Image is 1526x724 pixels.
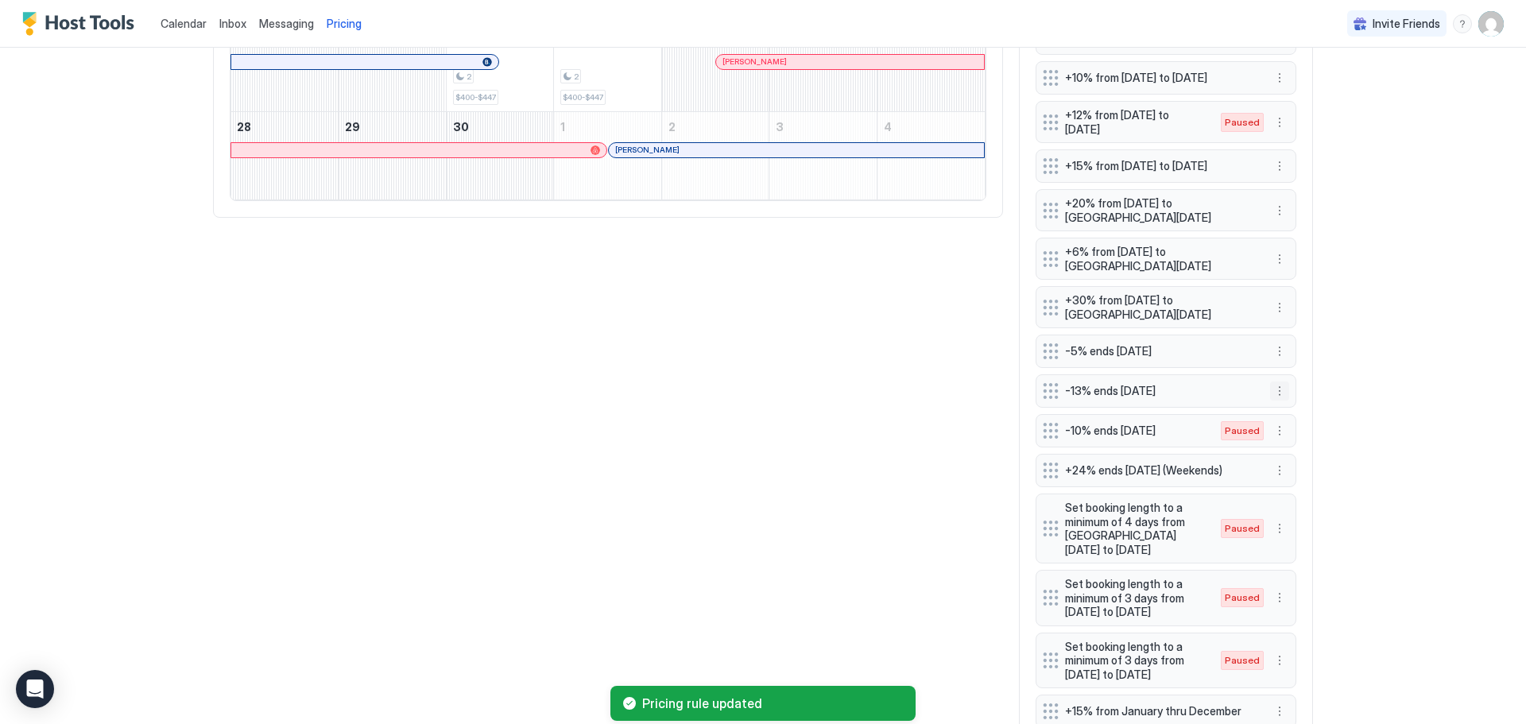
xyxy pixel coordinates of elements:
span: +15% from [DATE] to [DATE] [1065,159,1254,173]
a: Calendar [161,15,207,32]
span: Set booking length to a minimum of 4 days from [GEOGRAPHIC_DATA][DATE] to [DATE] [1065,501,1205,556]
span: Calendar [161,17,207,30]
td: September 30, 2025 [446,111,554,199]
span: 1 [560,120,565,134]
span: $400-$447 [455,92,496,103]
td: September 24, 2025 [554,23,662,111]
button: More options [1270,588,1289,607]
a: October 1, 2025 [554,112,661,141]
span: [PERSON_NAME] [722,56,787,67]
span: 4 [884,120,892,134]
a: September 24, 2025 [554,24,661,53]
button: More options [1270,651,1289,670]
span: 29 [345,120,360,134]
span: +20% from [DATE] to [GEOGRAPHIC_DATA][DATE] [1065,196,1254,224]
td: October 1, 2025 [554,111,662,199]
td: September 25, 2025 [661,23,769,111]
button: More options [1270,461,1289,480]
span: Pricing [327,17,362,31]
td: October 4, 2025 [877,111,985,199]
button: More options [1270,113,1289,132]
span: Invite Friends [1373,17,1440,31]
div: menu [1453,14,1472,33]
a: September 22, 2025 [339,24,446,53]
a: September 26, 2025 [769,24,877,53]
span: 28 [237,120,251,134]
div: menu [1270,381,1289,401]
button: More options [1270,157,1289,176]
span: Paused [1225,424,1260,438]
span: Paused [1225,115,1260,130]
div: User profile [1478,11,1504,37]
span: Set booking length to a minimum of 3 days from [DATE] to [DATE] [1065,577,1205,619]
button: More options [1270,381,1289,401]
span: -10% ends [DATE] [1065,424,1205,438]
div: menu [1270,201,1289,220]
span: Paused [1225,521,1260,536]
a: October 2, 2025 [662,112,769,141]
span: -5% ends [DATE] [1065,344,1254,358]
div: menu [1270,250,1289,269]
div: menu [1270,342,1289,361]
td: September 28, 2025 [230,111,339,199]
span: +30% from [DATE] to [GEOGRAPHIC_DATA][DATE] [1065,293,1254,321]
span: Messaging [259,17,314,30]
span: Paused [1225,653,1260,668]
span: +10% from [DATE] to [DATE] [1065,71,1254,85]
td: September 29, 2025 [339,111,447,199]
span: Inbox [219,17,246,30]
a: September 23, 2025 [447,24,554,53]
div: menu [1270,421,1289,440]
button: More options [1270,68,1289,87]
button: More options [1270,342,1289,361]
span: [PERSON_NAME] [615,145,680,155]
span: 2 [467,72,471,82]
button: More options [1270,298,1289,317]
a: September 27, 2025 [877,24,985,53]
a: September 21, 2025 [230,24,338,53]
span: 3 [776,120,784,134]
a: September 28, 2025 [230,112,338,141]
span: $400-$447 [563,92,603,103]
div: menu [1270,68,1289,87]
a: Host Tools Logo [22,12,141,36]
a: October 4, 2025 [877,112,985,141]
a: October 3, 2025 [769,112,877,141]
div: menu [1270,519,1289,538]
td: September 23, 2025 [446,23,554,111]
td: October 3, 2025 [769,111,877,199]
div: menu [1270,651,1289,670]
div: menu [1270,588,1289,607]
button: More options [1270,250,1289,269]
td: September 21, 2025 [230,23,339,111]
span: 2 [668,120,676,134]
a: Inbox [219,15,246,32]
span: Pricing rule updated [642,695,903,711]
span: 2 [574,72,579,82]
div: menu [1270,113,1289,132]
a: September 30, 2025 [447,112,554,141]
span: Paused [1225,590,1260,605]
button: More options [1270,519,1289,538]
div: menu [1270,461,1289,480]
a: September 25, 2025 [662,24,769,53]
td: October 2, 2025 [661,111,769,199]
span: +24% ends [DATE] (Weekends) [1065,463,1254,478]
div: [PERSON_NAME] [722,56,978,67]
a: September 29, 2025 [339,112,446,141]
span: +6% from [DATE] to [GEOGRAPHIC_DATA][DATE] [1065,245,1254,273]
div: [PERSON_NAME] [615,145,978,155]
span: +12% from [DATE] to [DATE] [1065,108,1205,136]
span: 30 [453,120,469,134]
span: Set booking length to a minimum of 3 days from [DATE] to [DATE] [1065,640,1205,682]
div: Open Intercom Messenger [16,670,54,708]
button: More options [1270,201,1289,220]
div: menu [1270,298,1289,317]
span: -13% ends [DATE] [1065,384,1254,398]
div: menu [1270,157,1289,176]
button: More options [1270,421,1289,440]
a: Messaging [259,15,314,32]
